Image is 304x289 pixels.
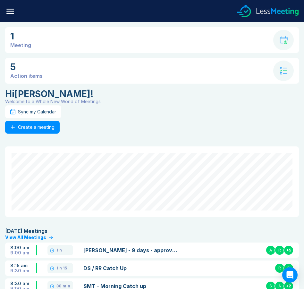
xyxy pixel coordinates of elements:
[283,245,294,255] div: + 5
[5,89,295,99] div: Danny Sisson
[10,281,36,286] div: 8:30 am
[18,109,56,114] div: Sync my Calendar
[274,245,285,255] div: R
[10,245,36,250] div: 8:00 am
[274,263,285,273] div: R
[10,250,36,255] div: 9:00 am
[280,36,288,44] img: calendar-with-clock.svg
[56,284,70,289] div: 30 min
[56,266,67,271] div: 1 h 15
[5,235,299,240] a: View All Meetings
[10,268,36,273] div: 9:30 am
[10,72,43,80] div: Action items
[83,264,178,272] a: DS / RR Catch Up
[10,263,36,268] div: 8:15 am
[280,67,287,75] img: check-list.svg
[5,121,60,134] button: Create a meeting
[5,105,61,118] button: Sync my Calendar
[282,267,298,283] div: Open Intercom Messenger
[5,227,299,235] div: [DATE] Meetings
[5,235,46,240] div: View All Meetings
[10,62,43,72] div: 5
[10,41,31,49] div: Meeting
[56,248,62,253] div: 1 h
[5,99,299,104] div: Welcome to a Whole New World of Meetings
[18,125,55,130] div: Create a meeting
[10,31,31,41] div: 1
[283,263,294,273] div: D
[266,245,276,255] div: A
[83,246,178,254] a: [PERSON_NAME] - 9 days - approved AW - Noted IP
